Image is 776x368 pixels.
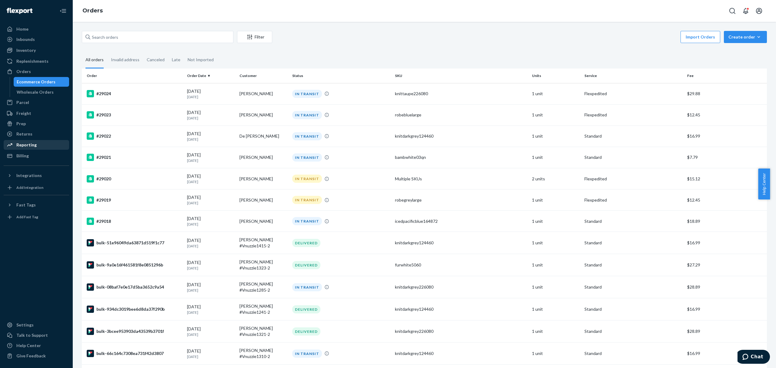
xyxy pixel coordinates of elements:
[685,69,767,83] th: Fee
[4,151,69,161] a: Billing
[530,254,582,276] td: 1 unit
[685,125,767,147] td: $16.99
[530,276,582,298] td: 1 unit
[4,183,69,192] a: Add Integration
[87,196,182,204] div: #29019
[4,98,69,107] a: Parcel
[530,232,582,254] td: 1 unit
[16,36,35,42] div: Inbounds
[237,34,272,40] div: Filter
[681,31,720,43] button: Import Orders
[4,212,69,222] a: Add Fast Tag
[685,189,767,211] td: $12.45
[87,350,182,357] div: bulk-66c164c7308ea731f42d3807
[685,320,767,343] td: $28.89
[237,83,289,104] td: [PERSON_NAME]
[292,175,322,183] div: IN TRANSIT
[292,111,322,119] div: IN TRANSIT
[685,168,767,189] td: $15.12
[584,284,682,290] p: Standard
[16,214,38,219] div: Add Fast Tag
[237,31,272,43] button: Filter
[292,153,322,162] div: IN TRANSIT
[584,91,682,97] p: Flexpedited
[187,137,235,142] p: [DATE]
[187,310,235,315] p: [DATE]
[16,121,26,127] div: Prep
[395,284,527,290] div: knitdarkgrey226080
[237,298,289,320] td: [PERSON_NAME] #Vnuzzie1241-2
[292,261,320,269] div: DELIVERED
[16,153,29,159] div: Billing
[292,327,320,336] div: DELIVERED
[4,119,69,129] a: Prep
[758,169,770,199] span: Help Center
[187,282,235,293] div: [DATE]
[584,112,682,118] p: Flexpedited
[187,115,235,121] p: [DATE]
[4,56,69,66] a: Replenishments
[584,154,682,160] p: Standard
[17,79,55,85] div: Ecommerce Orders
[187,152,235,163] div: [DATE]
[16,185,43,190] div: Add Integration
[292,283,322,291] div: IN TRANSIT
[87,175,182,182] div: #29020
[187,216,235,227] div: [DATE]
[724,31,767,43] button: Create order
[237,254,289,276] td: [PERSON_NAME] #Vnuzzie1323-2
[530,69,582,83] th: Units
[14,77,69,87] a: Ecommerce Orders
[14,87,69,97] a: Wholesale Orders
[685,343,767,365] td: $16.99
[87,328,182,335] div: bulk-3bcee953903da43539b3701f
[187,158,235,163] p: [DATE]
[16,172,42,179] div: Integrations
[685,211,767,232] td: $18.89
[530,83,582,104] td: 1 unit
[16,332,48,338] div: Talk to Support
[395,112,527,118] div: robebluelarge
[530,298,582,320] td: 1 unit
[187,131,235,142] div: [DATE]
[16,343,41,349] div: Help Center
[395,350,527,356] div: knitdarkgrey124460
[685,276,767,298] td: $28.89
[290,69,393,83] th: Status
[16,26,28,32] div: Home
[187,109,235,121] div: [DATE]
[185,69,237,83] th: Order Date
[237,343,289,365] td: [PERSON_NAME] #Vnuzzie1310-2
[188,52,214,68] div: Not Imported
[4,341,69,350] a: Help Center
[237,211,289,232] td: [PERSON_NAME]
[187,348,235,359] div: [DATE]
[187,243,235,249] p: [DATE]
[147,52,165,68] div: Canceled
[292,350,322,358] div: IN TRANSIT
[4,140,69,150] a: Reporting
[187,304,235,315] div: [DATE]
[584,350,682,356] p: Standard
[4,171,69,180] button: Integrations
[82,7,103,14] a: Orders
[395,133,527,139] div: knitdarkgrey124460
[395,240,527,246] div: knitdarkgrey124460
[87,239,182,246] div: bulk-51e96049da63871d519f1c77
[187,194,235,206] div: [DATE]
[237,147,289,168] td: [PERSON_NAME]
[395,262,527,268] div: furwhite5060
[87,283,182,291] div: bulk-08baf7e0e17d5ba3652c9a54
[584,328,682,334] p: Standard
[78,2,108,20] ol: breadcrumbs
[187,354,235,359] p: [DATE]
[237,232,289,254] td: [PERSON_NAME] #Vnuzzie1415-2
[187,332,235,337] p: [DATE]
[87,261,182,269] div: bulk-9a0e16f461581f8e0851296b
[395,197,527,203] div: robegreylarge
[685,147,767,168] td: $7.79
[584,197,682,203] p: Flexpedited
[187,288,235,293] p: [DATE]
[292,132,322,140] div: IN TRANSIT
